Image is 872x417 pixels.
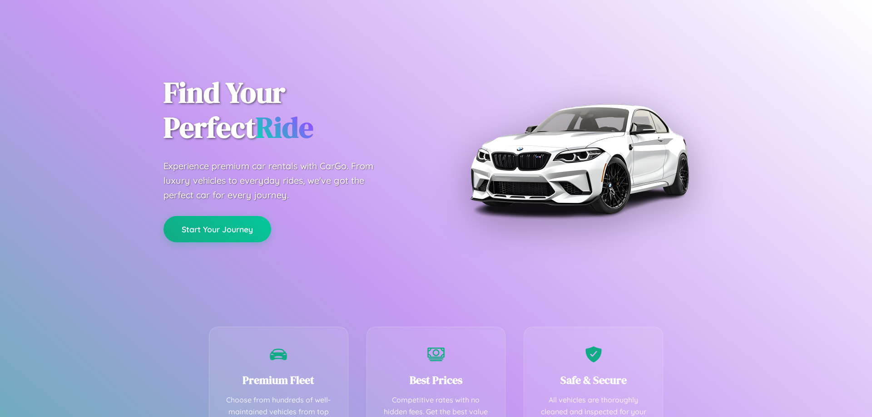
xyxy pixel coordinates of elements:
[466,45,693,272] img: Premium BMW car rental vehicle
[163,159,391,202] p: Experience premium car rentals with CarGo. From luxury vehicles to everyday rides, we've got the ...
[381,373,492,388] h3: Best Prices
[163,75,422,145] h1: Find Your Perfect
[223,373,334,388] h3: Premium Fleet
[163,216,271,242] button: Start Your Journey
[538,373,649,388] h3: Safe & Secure
[256,108,313,147] span: Ride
